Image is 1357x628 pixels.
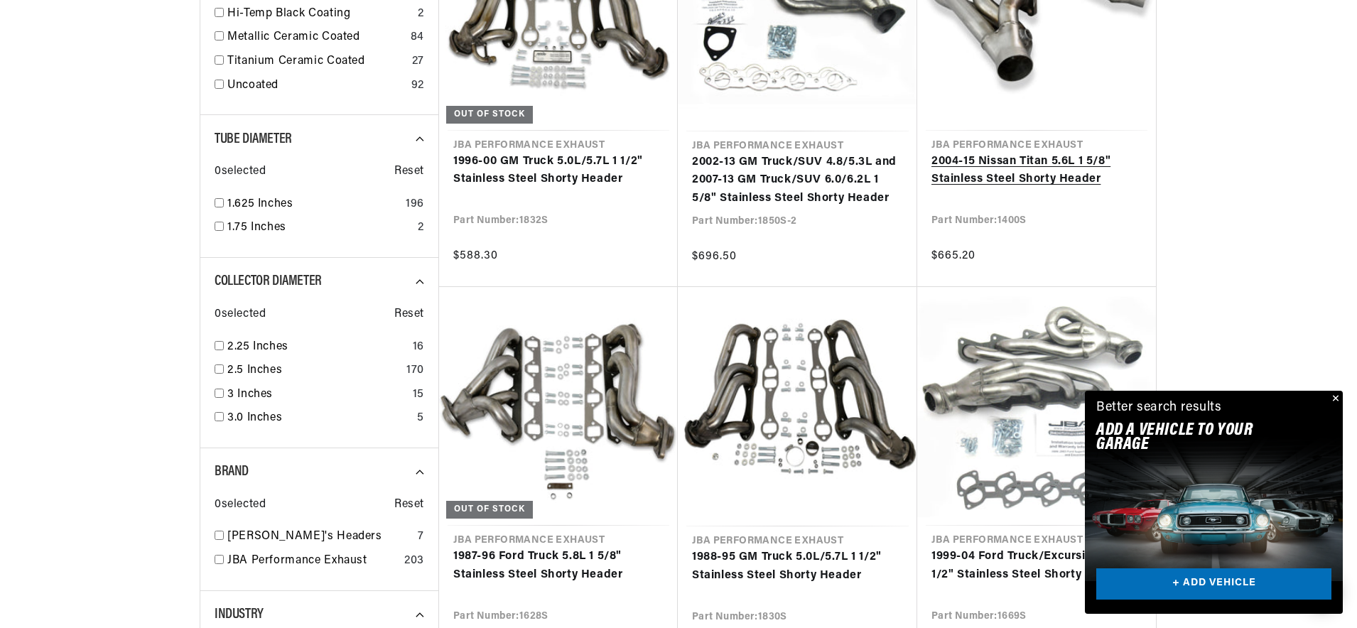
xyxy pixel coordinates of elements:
span: 0 selected [215,496,266,514]
span: Reset [394,496,424,514]
span: Reset [394,305,424,324]
a: 3 Inches [227,386,407,404]
div: Better search results [1096,398,1222,418]
div: 170 [406,362,424,380]
a: 1.625 Inches [227,195,400,214]
a: 1999-04 Ford Truck/Excursion V10 1 1/2" Stainless Steel Shorty Header [931,548,1142,584]
a: JBA Performance Exhaust [227,552,399,570]
span: Collector Diameter [215,274,322,288]
div: 15 [413,386,424,404]
div: 196 [406,195,424,214]
a: Metallic Ceramic Coated [227,28,405,47]
a: Hi-Temp Black Coating [227,5,412,23]
div: 5 [417,409,424,428]
button: Close [1326,391,1343,408]
span: 0 selected [215,305,266,324]
div: 203 [404,552,424,570]
h2: Add A VEHICLE to your garage [1096,423,1296,453]
a: 2004-15 Nissan Titan 5.6L 1 5/8" Stainless Steel Shorty Header [931,153,1142,189]
a: Titanium Ceramic Coated [227,53,406,71]
div: 16 [413,338,424,357]
div: 27 [412,53,424,71]
a: 2.5 Inches [227,362,401,380]
a: 1996-00 GM Truck 5.0L/5.7L 1 1/2" Stainless Steel Shorty Header [453,153,664,189]
a: 1.75 Inches [227,219,412,237]
a: 2.25 Inches [227,338,407,357]
div: 2 [418,5,424,23]
div: 92 [411,77,424,95]
a: 2002-13 GM Truck/SUV 4.8/5.3L and 2007-13 GM Truck/SUV 6.0/6.2L 1 5/8" Stainless Steel Shorty Header [692,153,903,208]
span: 0 selected [215,163,266,181]
a: 1988-95 GM Truck 5.0L/5.7L 1 1/2" Stainless Steel Shorty Header [692,548,903,585]
div: 84 [411,28,424,47]
span: Tube Diameter [215,132,292,146]
a: Uncoated [227,77,406,95]
a: + ADD VEHICLE [1096,568,1331,600]
div: 2 [418,219,424,237]
span: Industry [215,607,264,622]
a: 3.0 Inches [227,409,411,428]
span: Brand [215,465,249,479]
span: Reset [394,163,424,181]
div: 7 [418,528,424,546]
a: [PERSON_NAME]'s Headers [227,528,412,546]
a: 1987-96 Ford Truck 5.8L 1 5/8" Stainless Steel Shorty Header [453,548,664,584]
